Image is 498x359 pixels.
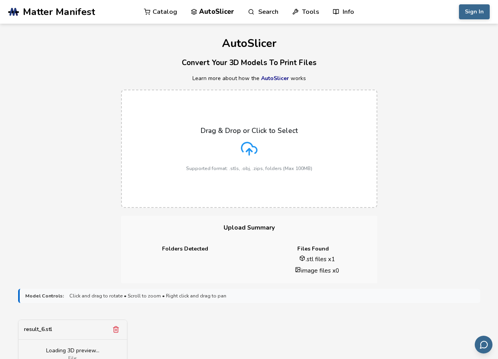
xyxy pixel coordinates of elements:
span: Click and drag to rotate • Scroll to zoom • Right click and drag to pan [69,293,226,299]
li: image files x 0 [263,266,372,275]
button: Send feedback via email [475,336,492,353]
div: result_6.stl [24,326,52,333]
strong: Model Controls: [25,293,64,299]
h3: Upload Summary [121,216,377,240]
h4: Files Found [255,246,372,252]
p: Supported format: .stls, .obj, .zips, folders (Max 100MB) [186,166,312,171]
li: .stl files x 1 [263,255,372,263]
p: Drag & Drop or Click to Select [201,127,298,135]
div: Loading 3D preview... [26,348,119,354]
button: Sign In [459,4,490,19]
a: AutoSlicer [261,75,289,82]
button: Remove model [110,324,121,335]
h4: Folders Detected [127,246,244,252]
span: Matter Manifest [23,6,95,17]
